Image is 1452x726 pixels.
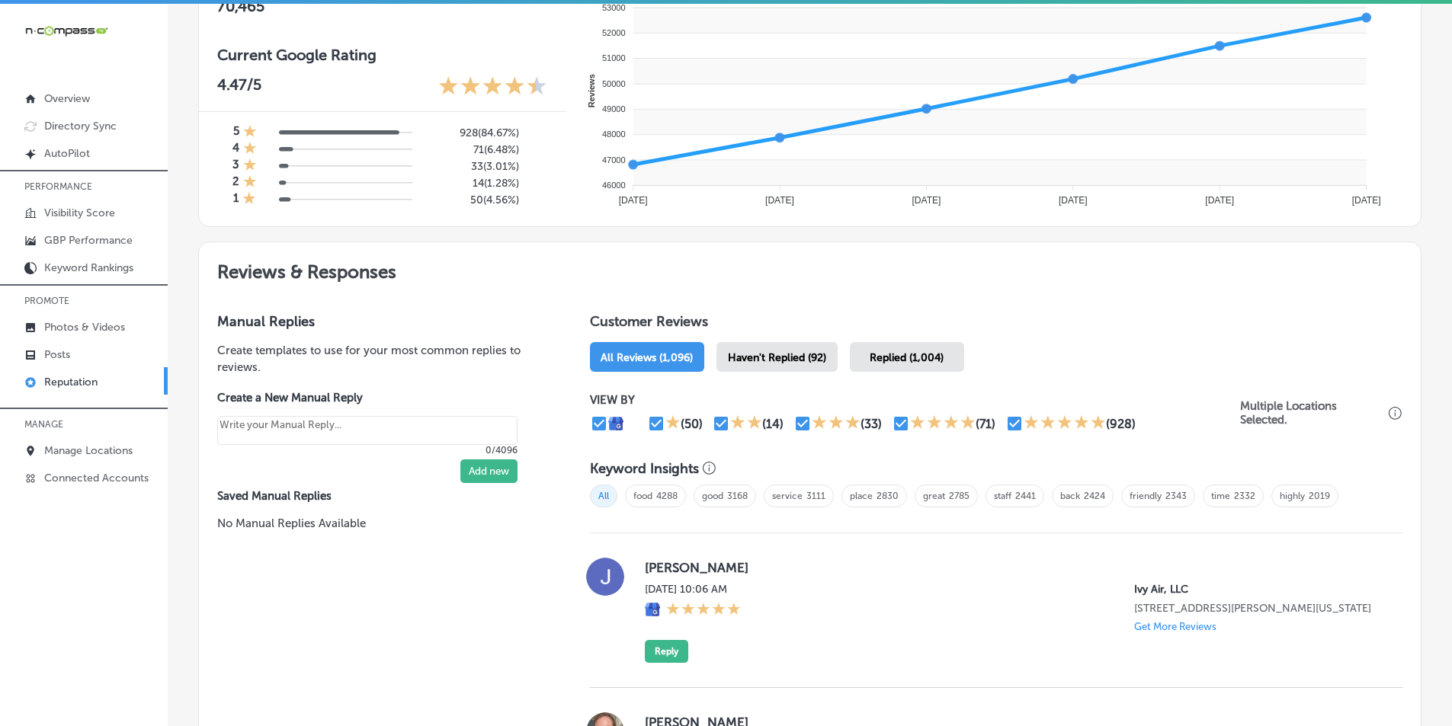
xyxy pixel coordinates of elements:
a: 4288 [656,491,678,501]
div: (50) [681,417,703,431]
span: All Reviews (1,096) [601,351,693,364]
h5: 928 ( 84.67% ) [425,126,519,139]
p: VIEW BY [590,393,1240,407]
span: All [590,485,617,507]
textarea: Create your Quick Reply [217,416,518,445]
h2: Reviews & Responses [199,242,1421,295]
h4: 3 [232,158,239,174]
tspan: [DATE] [1205,195,1234,206]
tspan: [DATE] [619,195,648,206]
h5: 50 ( 4.56% ) [425,193,519,206]
h1: Customer Reviews [590,313,1402,336]
p: Posts [44,348,70,361]
tspan: 47000 [602,155,626,165]
p: Photos & Videos [44,321,125,334]
div: (14) [762,417,784,431]
h4: 4 [232,141,239,158]
a: 3111 [806,491,825,501]
p: GBP Performance [44,234,133,247]
button: Add new [460,459,518,483]
tspan: [DATE] [912,195,941,206]
tspan: 50000 [602,79,626,88]
a: food [633,491,652,501]
tspan: 49000 [602,104,626,114]
a: highly [1280,491,1305,501]
tspan: [DATE] [765,195,794,206]
div: 4.47 Stars [438,75,547,99]
a: 2019 [1309,491,1330,501]
text: Reviews [587,74,596,107]
a: 3168 [727,491,748,501]
a: place [850,491,873,501]
div: 1 Star [243,174,257,191]
button: Reply [645,640,688,663]
tspan: 53000 [602,3,626,12]
div: 1 Star [243,158,257,174]
div: 2 Stars [730,414,762,433]
h5: 33 ( 3.01% ) [425,160,519,173]
span: Replied (1,004) [870,351,944,364]
span: Haven't Replied (92) [728,351,826,364]
a: time [1211,491,1230,501]
h3: Current Google Rating [217,46,547,64]
a: back [1060,491,1080,501]
tspan: [DATE] [1352,195,1381,206]
img: 660ab0bf-5cc7-4cb8-ba1c-48b5ae0f18e60NCTV_CLogo_TV_Black_-500x88.png [24,24,108,38]
a: friendly [1130,491,1162,501]
p: 4.47 /5 [217,75,261,99]
div: 1 Star [665,414,681,433]
p: Multiple Locations Selected. [1240,399,1385,427]
label: [DATE] 10:06 AM [645,583,741,596]
div: 1 Star [243,141,257,158]
p: Get More Reviews [1134,621,1216,632]
div: 5 Stars [1024,414,1106,433]
p: Ivy Air, LLC [1134,583,1378,596]
p: Visibility Score [44,206,115,219]
a: 2830 [877,491,899,501]
label: Create a New Manual Reply [217,391,518,405]
p: Connected Accounts [44,472,149,485]
p: No Manual Replies Available [217,515,541,532]
a: great [923,491,945,501]
a: 2343 [1165,491,1187,501]
p: Directory Sync [44,120,117,133]
h3: Keyword Insights [590,460,699,477]
p: Reputation [44,376,98,389]
p: Create templates to use for your most common replies to reviews. [217,342,541,376]
label: [PERSON_NAME] [645,560,1378,575]
tspan: 51000 [602,53,626,62]
div: 1 Star [243,124,257,141]
tspan: 48000 [602,130,626,139]
h3: Manual Replies [217,313,541,330]
tspan: 46000 [602,181,626,190]
p: Overview [44,92,90,105]
div: (71) [976,417,995,431]
div: 5 Stars [666,602,741,619]
h5: 71 ( 6.48% ) [425,143,519,156]
div: (928) [1106,417,1136,431]
a: 2424 [1084,491,1105,501]
p: Manage Locations [44,444,133,457]
a: good [702,491,723,501]
div: 1 Star [242,191,256,208]
label: Saved Manual Replies [217,489,541,503]
a: staff [994,491,1011,501]
p: 2838 Farm to Market Road [1134,602,1378,615]
h5: 14 ( 1.28% ) [425,177,519,190]
a: 2441 [1015,491,1036,501]
p: Keyword Rankings [44,261,133,274]
div: (33) [861,417,882,431]
div: 3 Stars [812,414,861,433]
a: 2785 [949,491,970,501]
h4: 2 [232,174,239,191]
div: 4 Stars [910,414,976,433]
h4: 5 [233,124,239,141]
tspan: 52000 [602,28,626,37]
tspan: [DATE] [1059,195,1088,206]
h4: 1 [233,191,239,208]
p: AutoPilot [44,147,90,160]
a: service [772,491,803,501]
p: 0/4096 [217,445,518,456]
a: 2332 [1234,491,1255,501]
